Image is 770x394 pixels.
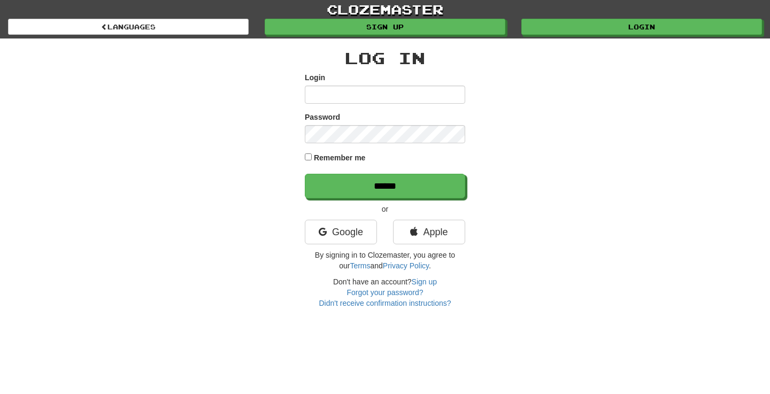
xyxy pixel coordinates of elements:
p: or [305,204,465,214]
a: Forgot your password? [346,288,423,297]
label: Password [305,112,340,122]
div: Don't have an account? [305,276,465,308]
a: Terms [350,261,370,270]
a: Sign up [265,19,505,35]
a: Privacy Policy [383,261,429,270]
label: Login [305,72,325,83]
a: Google [305,220,377,244]
a: Sign up [412,277,437,286]
p: By signing in to Clozemaster, you agree to our and . [305,250,465,271]
label: Remember me [314,152,366,163]
a: Login [521,19,762,35]
a: Apple [393,220,465,244]
h2: Log In [305,49,465,67]
a: Didn't receive confirmation instructions? [319,299,451,307]
a: Languages [8,19,249,35]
